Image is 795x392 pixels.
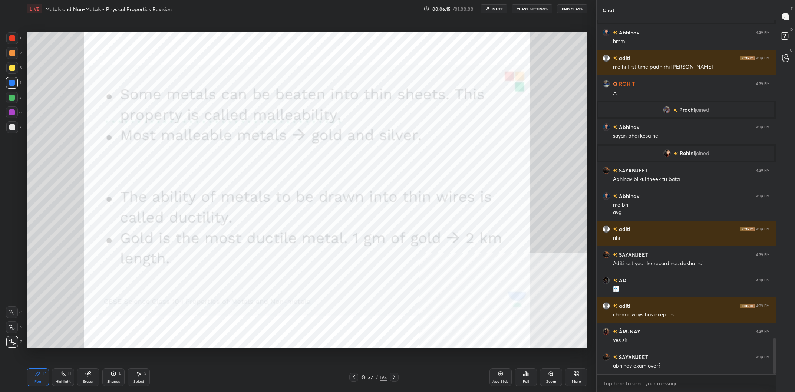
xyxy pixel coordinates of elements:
img: no-rating-badge.077c3623.svg [613,330,617,334]
img: no-rating-badge.077c3623.svg [613,253,617,257]
div: chem always has exeptins [613,311,770,319]
div: C [6,306,22,318]
img: no-rating-badge.077c3623.svg [613,56,617,60]
h6: SAYANJEET [617,167,648,174]
div: 4:39 PM [756,125,770,129]
div: Aditi last year ke recordings dekha hai [613,260,770,267]
img: 1ccd9a5da6854b56833a791a489a0555.jpg [603,80,610,88]
div: me hi first time padh rhi [PERSON_NAME] [613,63,770,71]
div: hmm [613,38,770,45]
img: iconic-dark.1390631f.png [740,227,755,231]
img: 599055bc1cb541b99b1a70a2069e4074.jpg [603,353,610,361]
div: Select [133,380,144,383]
span: mute [492,6,503,11]
img: no-rating-badge.077c3623.svg [613,355,617,359]
p: G [790,47,793,53]
div: 📉 [613,286,770,293]
div: 2 [6,47,22,59]
h6: ÅRUNÄY [617,327,640,335]
div: 4:39 PM [756,355,770,359]
div: 4:39 PM [756,194,770,198]
div: 3 [6,62,22,74]
img: 599055bc1cb541b99b1a70a2069e4074.jpg [603,167,610,174]
div: S [144,372,146,375]
span: joined [695,107,709,113]
div: L [119,372,121,375]
h6: Abhinav [617,29,639,36]
div: P [43,372,46,375]
div: 4:39 PM [756,304,770,308]
span: joined [695,150,709,156]
div: nhi [613,234,770,242]
div: abhinav exam over? [613,362,770,370]
div: More [572,380,581,383]
span: Prachi [679,107,695,113]
img: iconic-dark.1390631f.png [740,304,755,308]
div: Poll [523,380,529,383]
h6: aditi [617,225,630,233]
div: 4 [6,77,22,89]
div: LIVE [27,4,42,13]
div: Shapes [107,380,120,383]
div: avg [613,209,770,216]
h6: ADI [617,276,628,284]
img: no-rating-badge.077c3623.svg [613,304,617,308]
div: X [6,321,22,333]
div: Abhinav bilkul theek tu bata [613,176,770,183]
div: 4:39 PM [756,227,770,231]
div: 4:39 PM [756,278,770,283]
div: 5 [6,92,22,103]
div: 4:39 PM [756,253,770,257]
img: no-rating-badge.077c3623.svg [673,108,678,112]
img: 599055bc1cb541b99b1a70a2069e4074.jpg [603,251,610,258]
p: T [791,6,793,11]
div: Highlight [56,380,71,383]
h4: Metals and Non-Metals - Physical Properties Revision [45,6,172,13]
button: mute [481,4,507,13]
div: 4:39 PM [756,168,770,173]
img: b126f77004ee4c9888b28b072c8a7e1b.jpg [603,277,610,284]
h6: ROHIT [617,80,635,88]
img: default.png [603,55,610,62]
img: 6b2e68e78a5e4de6a10315578e55fd5b.jpg [603,123,610,131]
p: Chat [597,0,620,20]
div: me bhi [613,201,770,209]
div: grid [597,20,776,374]
img: iconic-dark.1390631f.png [740,56,755,60]
img: no-rating-badge.077c3623.svg [613,194,617,198]
div: 198 [380,374,387,381]
div: Eraser [83,380,94,383]
h6: SAYANJEET [617,251,648,258]
button: End Class [557,4,587,13]
span: Rohini [680,150,695,156]
img: 4f4ed6091b7d471d9600d2c7c717197f.jpg [663,149,671,157]
img: no-rating-badge.077c3623.svg [613,169,617,173]
img: default.png [603,302,610,310]
img: 020d49bbd5064fddb2b94ee458eaf619.jpg [603,328,610,335]
div: H [68,372,71,375]
img: no-rating-badge.077c3623.svg [674,152,678,156]
div: ;-; [613,89,770,96]
img: no-rating-badge.077c3623.svg [613,227,617,231]
div: / [376,375,378,379]
img: no-rating-badge.077c3623.svg [613,125,617,129]
div: 4:39 PM [756,56,770,60]
div: 7 [6,121,22,133]
img: Learner_Badge_hustler_a18805edde.svg [613,82,617,86]
img: no-rating-badge.077c3623.svg [613,279,617,283]
div: 4:39 PM [756,30,770,35]
div: 6 [6,106,22,118]
button: CLASS SETTINGS [512,4,552,13]
img: 6b2e68e78a5e4de6a10315578e55fd5b.jpg [603,29,610,36]
div: Z [6,336,22,348]
div: 37 [367,375,375,379]
h6: aditi [617,54,630,62]
div: 1 [6,32,21,44]
div: sayan bhai kesa he [613,132,770,140]
img: no-rating-badge.077c3623.svg [613,31,617,35]
div: 4:39 PM [756,329,770,334]
img: 46bd6047144445f4a751e9159ab98c44.jpg [663,106,670,113]
div: Add Slide [492,380,509,383]
h6: Abhinav [617,123,639,131]
div: Zoom [546,380,556,383]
